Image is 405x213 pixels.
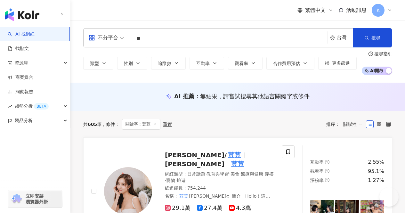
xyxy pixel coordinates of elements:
[379,187,399,207] iframe: Help Scout Beacon - Open
[90,61,99,66] span: 類型
[368,159,384,166] div: 2.55%
[165,171,274,184] div: 網紅類型 ：
[8,74,33,81] a: 商案媒合
[325,169,329,173] span: question-circle
[165,193,229,199] span: 名稱 ：
[158,61,171,66] span: 追蹤數
[228,57,263,70] button: 觀看率
[8,104,12,109] span: rise
[266,57,314,70] button: 合作費用預估
[325,178,329,182] span: question-circle
[325,160,329,164] span: question-circle
[205,171,207,176] span: ·
[369,52,373,56] span: question-circle
[124,61,133,66] span: 性別
[177,178,186,183] span: 旅遊
[178,193,189,200] mark: 荳荳
[368,168,384,175] div: 95.1%
[165,160,224,168] span: [PERSON_NAME]
[26,193,48,205] span: 立即安裝 瀏覽器外掛
[353,28,392,47] button: 搜尋
[332,61,350,66] span: 更多篩選
[241,171,263,176] span: 醫療與健康
[83,57,113,70] button: 類型
[305,7,326,14] span: 繁體中文
[200,93,310,100] span: 無結果，請嘗試搜尋其他語言關鍵字或條件
[15,56,28,70] span: 資源庫
[8,31,35,37] a: searchAI 找網紅
[377,7,379,14] span: K
[165,151,227,159] span: [PERSON_NAME]/
[165,185,274,192] div: 總追蹤數 ： 754,244
[117,57,147,70] button: 性別
[207,171,229,176] span: 教育與學習
[174,92,310,100] div: AI 推薦 ：
[8,190,62,208] a: chrome extension立即安裝 瀏覽器外掛
[83,122,101,127] div: 共 筆
[189,193,229,199] span: [PERSON_NAME]ෆ
[151,57,186,70] button: 追蹤數
[346,7,367,13] span: 活動訊息
[337,35,353,40] div: 台灣
[310,168,324,174] span: 觀看率
[165,178,166,183] span: ·
[310,160,324,165] span: 互動率
[8,45,29,52] a: 找貼文
[371,35,380,40] span: 搜尋
[265,171,274,176] span: 穿搭
[231,171,239,176] span: 美食
[263,171,264,176] span: ·
[343,119,362,129] span: 關聯性
[88,122,97,127] span: 605
[227,150,242,160] mark: 荳荳
[15,113,33,128] span: 競品分析
[10,194,23,204] img: chrome extension
[166,178,175,183] span: 寵物
[368,177,384,184] div: 1.27%
[229,205,251,211] span: 4.3萬
[5,8,39,21] img: logo
[197,205,223,211] span: 27.4萬
[34,103,49,110] div: BETA
[15,99,49,113] span: 趨勢分析
[187,171,205,176] span: 日常話題
[89,35,95,41] span: appstore
[330,36,335,40] span: environment
[89,33,118,43] div: 不分平台
[245,193,270,199] span: Hello！這是
[230,159,245,169] mark: 荳荳
[165,205,190,211] span: 29.1萬
[326,119,366,129] div: 排序：
[163,122,172,127] div: 重置
[175,178,176,183] span: ·
[239,171,241,176] span: ·
[122,119,160,130] span: 關鍵字：荳荳
[196,61,210,66] span: 互動率
[229,171,230,176] span: ·
[310,178,324,183] span: 漲粉率
[101,122,119,127] span: 條件 ：
[374,51,392,56] div: 搜尋指引
[190,57,224,70] button: 互動率
[235,61,248,66] span: 觀看率
[8,89,33,95] a: 洞察報告
[165,199,176,206] mark: 荳荳
[273,61,300,66] span: 合作費用預估
[318,57,357,70] button: 更多篩選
